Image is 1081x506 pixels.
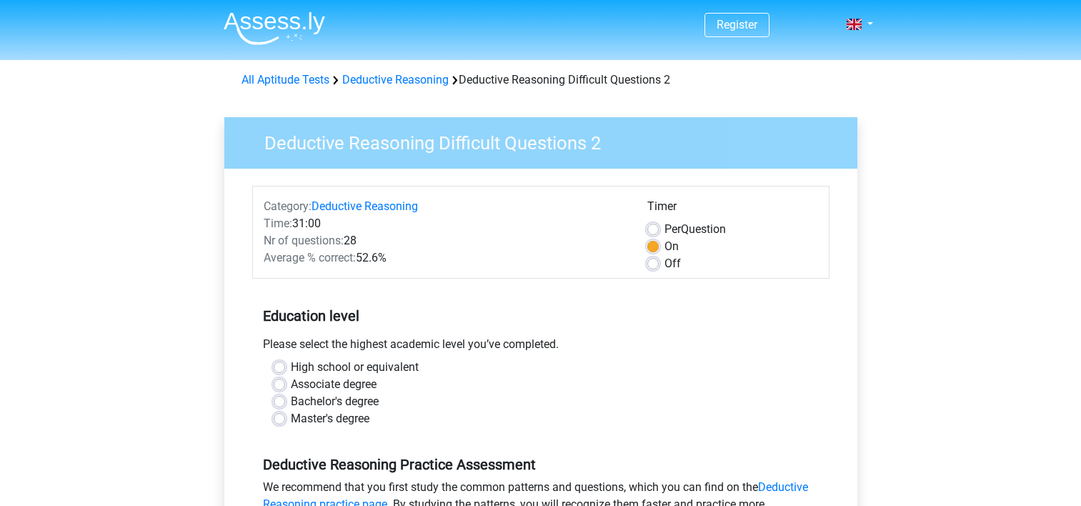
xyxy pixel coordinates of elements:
[252,336,830,359] div: Please select the highest academic level you’ve completed.
[264,251,356,264] span: Average % correct:
[241,73,329,86] a: All Aptitude Tests
[664,255,681,272] label: Off
[664,222,681,236] span: Per
[264,199,312,213] span: Category:
[264,217,292,230] span: Time:
[664,238,679,255] label: On
[224,11,325,45] img: Assessly
[253,249,637,267] div: 52.6%
[291,393,379,410] label: Bachelor's degree
[264,234,344,247] span: Nr of questions:
[247,126,847,154] h3: Deductive Reasoning Difficult Questions 2
[312,199,418,213] a: Deductive Reasoning
[236,71,846,89] div: Deductive Reasoning Difficult Questions 2
[717,18,757,31] a: Register
[253,232,637,249] div: 28
[291,410,369,427] label: Master's degree
[664,221,726,238] label: Question
[647,198,818,221] div: Timer
[342,73,449,86] a: Deductive Reasoning
[253,215,637,232] div: 31:00
[291,359,419,376] label: High school or equivalent
[263,302,819,330] h5: Education level
[291,376,377,393] label: Associate degree
[263,456,819,473] h5: Deductive Reasoning Practice Assessment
